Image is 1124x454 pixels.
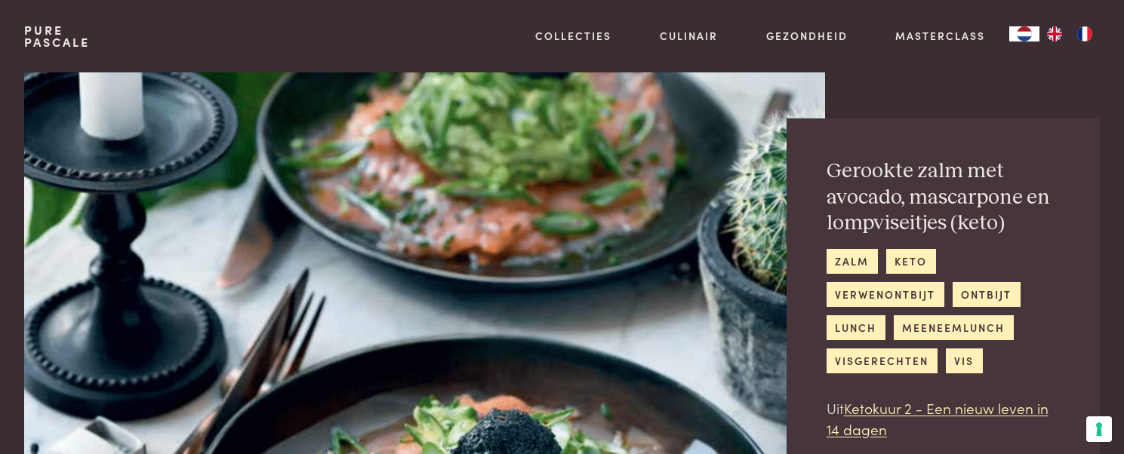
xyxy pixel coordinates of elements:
[895,28,985,44] a: Masterclass
[1070,26,1100,41] a: FR
[766,28,848,44] a: Gezondheid
[1039,26,1070,41] a: EN
[886,249,936,274] a: keto
[24,24,90,48] a: PurePascale
[660,28,718,44] a: Culinair
[1009,26,1100,41] aside: Language selected: Nederlands
[827,158,1060,237] h2: Gerookte zalm met avocado, mascarpone en lompviseitjes (keto)
[827,315,885,340] a: lunch
[1039,26,1100,41] ul: Language list
[946,348,983,373] a: vis
[894,315,1014,340] a: meeneemlunch
[953,282,1021,307] a: ontbijt
[1009,26,1039,41] div: Language
[535,28,611,44] a: Collecties
[827,282,944,307] a: verwenontbijt
[827,348,938,373] a: visgerechten
[1009,26,1039,41] a: NL
[827,249,878,274] a: zalm
[827,397,1049,440] a: Ketokuur 2 - Een nieuw leven in 14 dagen
[827,397,1060,440] p: Uit
[1086,416,1112,442] button: Uw voorkeuren voor toestemming voor trackingtechnologieën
